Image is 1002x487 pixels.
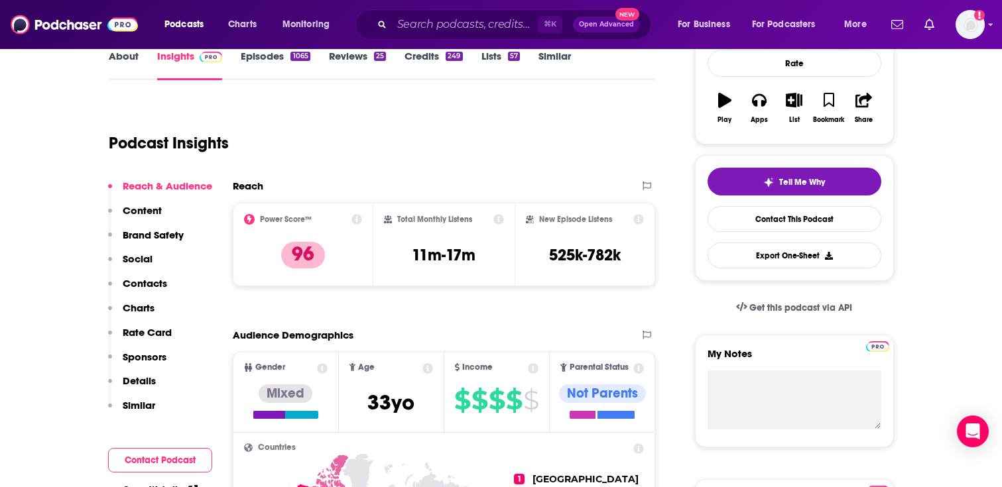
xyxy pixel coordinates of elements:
[708,206,881,232] a: Contact This Podcast
[570,363,629,372] span: Parental Status
[108,374,156,399] button: Details
[579,21,634,28] span: Open Advanced
[392,14,538,35] input: Search podcasts, credits, & more...
[255,363,285,372] span: Gender
[108,448,212,472] button: Contact Podcast
[708,243,881,268] button: Export One-Sheet
[708,50,881,77] div: Rate
[668,14,747,35] button: open menu
[123,351,166,363] p: Sponsors
[358,363,375,372] span: Age
[108,252,153,277] button: Social
[506,390,522,411] span: $
[844,15,867,34] span: More
[956,10,985,39] img: User Profile
[508,52,520,61] div: 57
[539,215,612,224] h2: New Episode Listens
[155,14,221,35] button: open menu
[123,301,155,314] p: Charts
[123,204,162,217] p: Content
[489,390,505,411] span: $
[678,15,730,34] span: For Business
[108,277,167,301] button: Contacts
[846,84,881,132] button: Share
[752,15,816,34] span: For Podcasters
[157,50,223,80] a: InsightsPodchaser Pro
[108,326,172,351] button: Rate Card
[514,474,525,484] span: 1
[412,245,475,265] h3: 11m-17m
[835,14,883,35] button: open menu
[462,363,493,372] span: Income
[523,390,538,411] span: $
[290,52,310,61] div: 1065
[866,341,889,352] img: Podchaser Pro
[123,399,155,411] p: Similar
[123,180,212,192] p: Reach & Audience
[109,50,139,80] a: About
[725,292,863,324] a: Get this podcast via API
[259,384,312,403] div: Mixed
[481,50,520,80] a: Lists57
[779,177,825,188] span: Tell Me Why
[123,229,184,241] p: Brand Safety
[812,84,846,132] button: Bookmark
[532,473,639,485] span: [GEOGRAPHIC_DATA]
[789,116,800,124] div: List
[281,242,325,268] p: 96
[751,116,768,124] div: Apps
[718,116,731,124] div: Play
[405,50,462,80] a: Credits249
[108,229,184,253] button: Brand Safety
[538,16,562,33] span: ⌘ K
[446,52,462,61] div: 249
[919,13,940,36] a: Show notifications dropdown
[164,15,204,34] span: Podcasts
[108,180,212,204] button: Reach & Audience
[777,84,811,132] button: List
[233,329,353,341] h2: Audience Demographics
[108,204,162,229] button: Content
[123,277,167,290] p: Contacts
[956,10,985,39] span: Logged in as gussent
[538,50,571,80] a: Similar
[233,180,263,192] h2: Reach
[708,84,742,132] button: Play
[956,10,985,39] button: Show profile menu
[108,351,166,375] button: Sponsors
[258,443,296,452] span: Countries
[329,50,386,80] a: Reviews25
[368,9,664,40] div: Search podcasts, credits, & more...
[549,245,621,265] h3: 525k-782k
[228,15,257,34] span: Charts
[241,50,310,80] a: Episodes1065
[974,10,985,21] svg: Add a profile image
[374,52,386,61] div: 25
[454,390,470,411] span: $
[708,168,881,195] button: tell me why sparkleTell Me Why
[397,215,472,224] h2: Total Monthly Listens
[957,415,989,447] div: Open Intercom Messenger
[108,301,155,326] button: Charts
[273,14,347,35] button: open menu
[742,84,777,132] button: Apps
[708,347,881,370] label: My Notes
[855,116,873,124] div: Share
[109,133,229,153] h1: Podcast Insights
[743,14,835,35] button: open menu
[749,302,852,313] span: Get this podcast via API
[282,15,330,34] span: Monitoring
[813,116,844,124] div: Bookmark
[123,326,172,339] p: Rate Card
[11,12,138,37] img: Podchaser - Follow, Share and Rate Podcasts
[108,399,155,423] button: Similar
[866,339,889,352] a: Pro website
[559,384,646,403] div: Not Parents
[615,8,639,21] span: New
[200,52,223,62] img: Podchaser Pro
[367,390,414,415] span: 33 yo
[763,177,774,188] img: tell me why sparkle
[219,14,265,35] a: Charts
[123,252,153,265] p: Social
